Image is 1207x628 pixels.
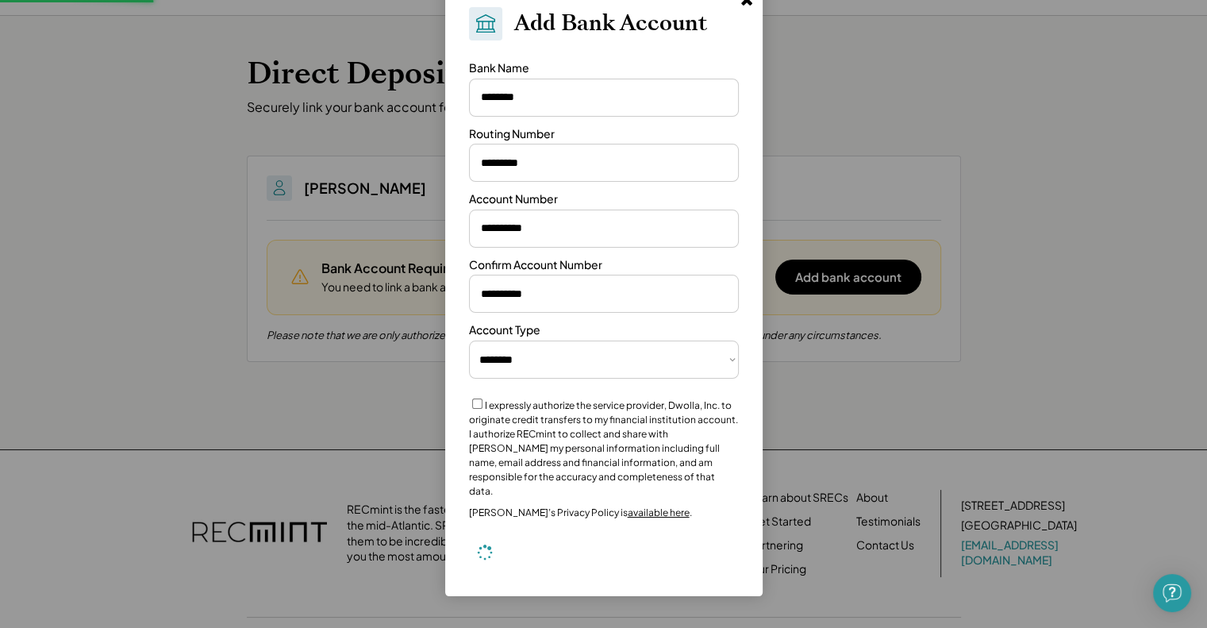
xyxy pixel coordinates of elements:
div: [PERSON_NAME]’s Privacy Policy is . [469,507,692,519]
div: Bank Name [469,60,529,76]
img: Bank.svg [474,12,498,36]
div: Open Intercom Messenger [1153,574,1191,612]
div: Account Type [469,322,540,338]
h2: Add Bank Account [514,10,707,37]
div: Account Number [469,191,558,207]
label: I expressly authorize the service provider, Dwolla, Inc. to originate credit transfers to my fina... [469,399,738,497]
div: Confirm Account Number [469,257,602,273]
a: available here [628,507,690,518]
div: Routing Number [469,126,555,142]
